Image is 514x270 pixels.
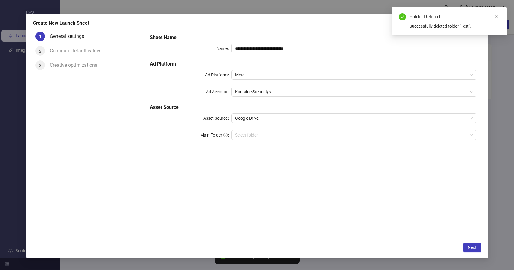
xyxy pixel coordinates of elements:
[493,13,500,20] a: Close
[39,48,41,53] span: 2
[39,34,41,39] span: 1
[467,245,476,250] span: Next
[231,44,476,53] input: Name
[150,60,476,68] h5: Ad Platform
[150,34,476,41] h5: Sheet Name
[50,46,106,56] div: Configure default values
[235,70,473,79] span: Meta
[463,243,481,252] button: Next
[50,60,102,70] div: Creative optimizations
[235,114,473,123] span: Google Drive
[206,87,231,97] label: Ad Account
[203,113,231,123] label: Asset Source
[399,13,406,20] span: check-circle
[410,13,500,20] div: Folder Deleted
[205,70,231,80] label: Ad Platform
[223,133,228,137] span: question-circle
[410,23,500,29] div: Successfully deleted folder "Test".
[494,14,498,19] span: close
[33,20,481,27] div: Create New Launch Sheet
[235,87,473,96] span: Kunstige Stearinlys
[50,32,89,41] div: General settings
[39,63,41,68] span: 3
[200,130,231,140] label: Main Folder
[150,104,476,111] h5: Asset Source
[216,44,231,53] label: Name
